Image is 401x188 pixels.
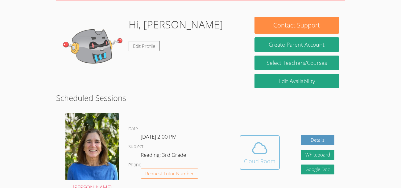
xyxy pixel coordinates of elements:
button: Request Tutor Number [141,169,198,179]
button: Whiteboard [301,150,335,160]
dt: Phone [128,161,141,169]
span: Request Tutor Number [145,171,194,176]
dd: Reading: 3rd Grade [141,151,187,161]
span: [DATE] 2:00 PM [141,133,177,140]
button: Cloud Room [240,135,280,170]
a: Edit Profile [129,41,160,51]
a: Details [301,135,335,145]
img: avatar.png [65,113,119,180]
a: Select Teachers/Courses [254,56,339,70]
img: default.png [62,17,124,78]
div: Cloud Room [244,157,275,165]
button: Create Parent Account [254,37,339,52]
dt: Subject [128,143,143,151]
h1: Hi, [PERSON_NAME] [129,17,223,32]
a: Edit Availability [254,74,339,88]
button: Contact Support [254,17,339,34]
a: Google Doc [301,165,335,175]
h2: Scheduled Sessions [56,92,345,104]
dt: Date [128,125,138,133]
